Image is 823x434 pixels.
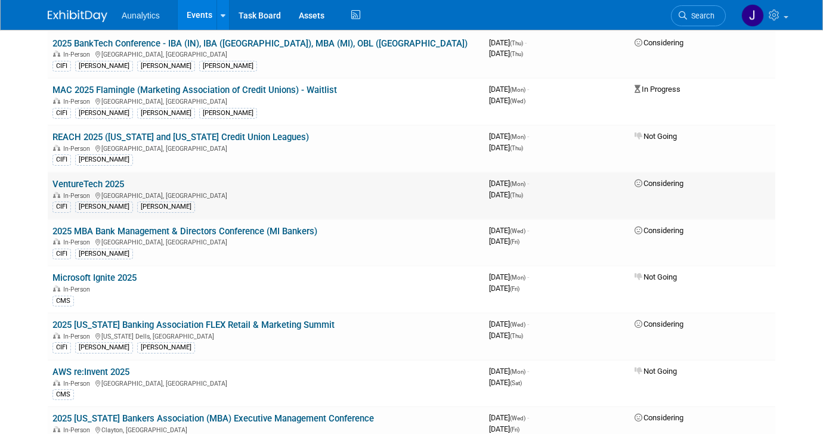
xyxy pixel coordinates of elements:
a: MAC 2025 Flamingle (Marketing Association of Credit Unions) - Waitlist [52,85,337,95]
span: [DATE] [489,413,529,422]
div: [GEOGRAPHIC_DATA], [GEOGRAPHIC_DATA] [52,378,479,387]
span: (Wed) [510,415,525,421]
img: In-Person Event [53,426,60,432]
a: AWS re:Invent 2025 [52,367,129,377]
div: CIFI [52,61,71,72]
span: (Fri) [510,426,519,433]
span: Considering [635,226,683,235]
span: - [527,226,529,235]
span: [DATE] [489,96,525,105]
span: [DATE] [489,331,523,340]
span: [DATE] [489,272,529,281]
div: [GEOGRAPHIC_DATA], [GEOGRAPHIC_DATA] [52,237,479,246]
img: In-Person Event [53,145,60,151]
span: In Progress [635,85,680,94]
div: CMS [52,296,74,306]
span: - [527,367,529,376]
div: CIFI [52,249,71,259]
span: - [525,38,527,47]
a: 2025 BankTech Conference - IBA (IN), IBA ([GEOGRAPHIC_DATA]), MBA (MI), OBL ([GEOGRAPHIC_DATA]) [52,38,468,49]
span: In-Person [63,380,94,387]
div: CIFI [52,342,71,353]
div: Clayton, [GEOGRAPHIC_DATA] [52,424,479,434]
span: [DATE] [489,237,519,246]
span: - [527,320,529,328]
img: In-Person Event [53,286,60,292]
span: (Wed) [510,98,525,104]
span: (Thu) [510,40,523,46]
span: - [527,272,529,281]
span: [DATE] [489,179,529,188]
a: VentureTech 2025 [52,179,124,190]
div: CMS [52,389,74,400]
span: - [527,413,529,422]
span: (Fri) [510,286,519,292]
span: (Wed) [510,228,525,234]
span: (Mon) [510,181,525,187]
div: [GEOGRAPHIC_DATA], [GEOGRAPHIC_DATA] [52,49,479,58]
img: Julie Grisanti-Cieslak [741,4,764,27]
span: [DATE] [489,320,529,328]
span: In-Person [63,98,94,106]
span: Not Going [635,272,677,281]
span: Not Going [635,132,677,141]
div: [US_STATE] Dells, [GEOGRAPHIC_DATA] [52,331,479,340]
div: [PERSON_NAME] [75,249,133,259]
span: In-Person [63,145,94,153]
span: - [527,132,529,141]
span: Considering [635,320,683,328]
span: [DATE] [489,367,529,376]
span: (Mon) [510,368,525,375]
span: [DATE] [489,284,519,293]
div: [GEOGRAPHIC_DATA], [GEOGRAPHIC_DATA] [52,143,479,153]
span: (Mon) [510,274,525,281]
span: In-Person [63,333,94,340]
div: CIFI [52,108,71,119]
span: In-Person [63,238,94,246]
a: Microsoft Ignite 2025 [52,272,137,283]
span: Considering [635,179,683,188]
div: [PERSON_NAME] [137,342,195,353]
span: In-Person [63,286,94,293]
span: [DATE] [489,424,519,433]
span: [DATE] [489,132,529,141]
span: (Mon) [510,134,525,140]
span: (Sat) [510,380,522,386]
img: In-Person Event [53,192,60,198]
span: [DATE] [489,85,529,94]
div: CIFI [52,154,71,165]
span: (Wed) [510,321,525,328]
img: In-Person Event [53,98,60,104]
img: In-Person Event [53,333,60,339]
span: (Thu) [510,192,523,199]
div: [PERSON_NAME] [199,108,257,119]
span: In-Person [63,51,94,58]
span: - [527,85,529,94]
a: 2025 MBA Bank Management & Directors Conference (MI Bankers) [52,226,317,237]
a: 2025 [US_STATE] Banking Association FLEX Retail & Marketing Summit [52,320,335,330]
div: [PERSON_NAME] [137,61,195,72]
div: [PERSON_NAME] [137,201,195,212]
div: [PERSON_NAME] [75,61,133,72]
span: Aunalytics [122,11,160,20]
div: [PERSON_NAME] [199,61,257,72]
span: Considering [635,38,683,47]
span: (Thu) [510,145,523,151]
div: [PERSON_NAME] [137,108,195,119]
span: [DATE] [489,49,523,58]
img: In-Person Event [53,380,60,386]
span: [DATE] [489,38,527,47]
div: [PERSON_NAME] [75,201,133,212]
span: [DATE] [489,143,523,152]
a: Search [671,5,726,26]
span: (Fri) [510,238,519,245]
img: In-Person Event [53,51,60,57]
span: - [527,179,529,188]
span: [DATE] [489,190,523,199]
div: [GEOGRAPHIC_DATA], [GEOGRAPHIC_DATA] [52,190,479,200]
span: [DATE] [489,226,529,235]
div: [PERSON_NAME] [75,154,133,165]
img: ExhibitDay [48,10,107,22]
div: [PERSON_NAME] [75,342,133,353]
span: In-Person [63,426,94,434]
